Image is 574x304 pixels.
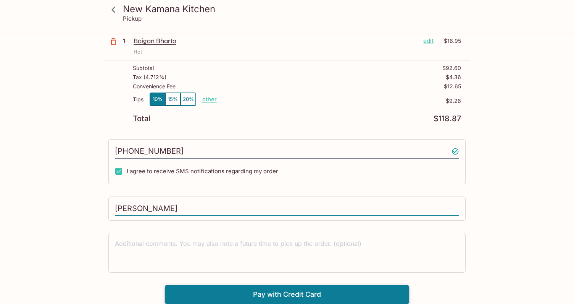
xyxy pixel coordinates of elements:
[165,285,409,304] button: Pay with Credit Card
[217,98,461,104] p: $9.26
[444,83,461,89] p: $12.65
[123,15,142,22] p: Pickup
[123,37,131,45] p: 1
[133,115,150,122] p: Total
[123,3,464,15] h3: New Kamana Kitchen
[150,93,165,106] button: 10%
[134,37,417,45] p: Baigan Bharta
[133,83,176,89] p: Convenience Fee
[165,93,181,106] button: 15%
[133,65,154,71] p: Subtotal
[115,202,459,216] input: Enter first and last name
[446,74,461,80] p: $4.36
[202,96,217,103] button: other
[442,65,461,71] p: $92.60
[127,167,278,175] span: I agree to receive SMS notifications regarding my order
[133,74,166,80] p: Tax ( 4.712% )
[115,144,459,159] input: Enter phone number
[434,115,461,122] p: $118.87
[181,93,196,106] button: 20%
[438,37,461,45] p: $16.95
[134,48,142,55] p: Hot
[423,37,434,45] p: edit
[133,96,143,102] p: Tips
